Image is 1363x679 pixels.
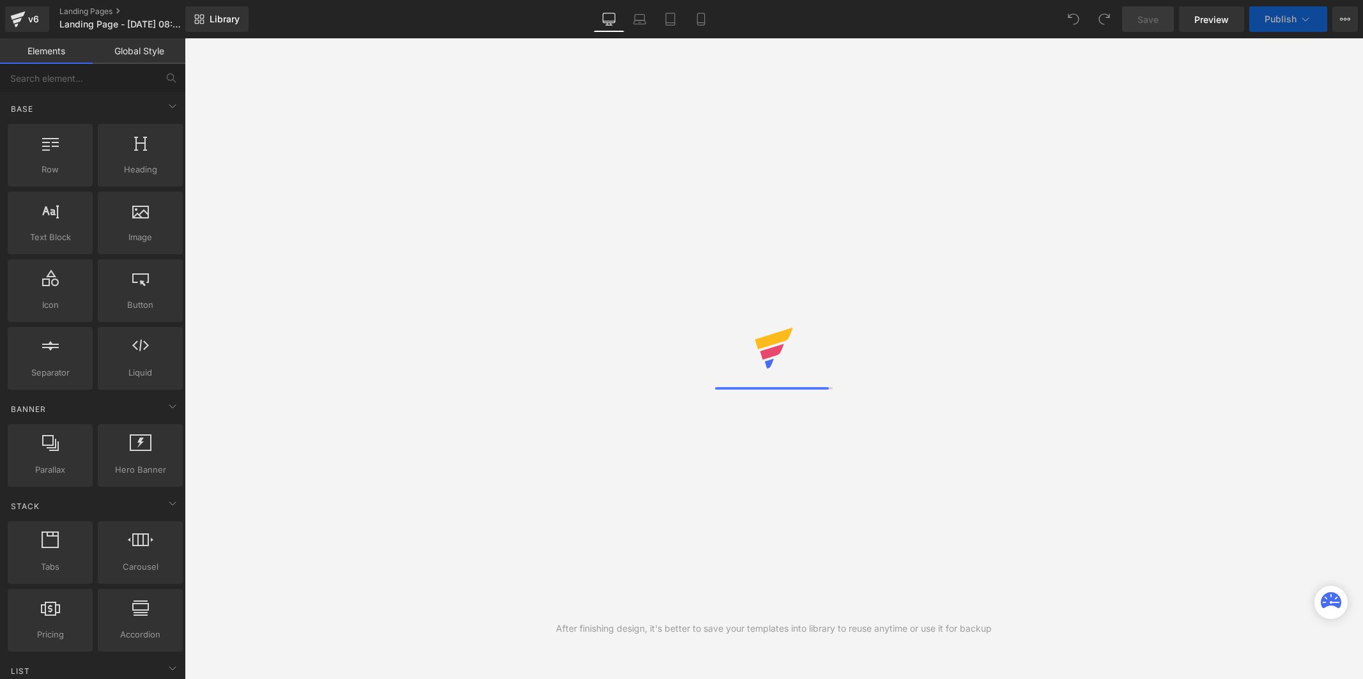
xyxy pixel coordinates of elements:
span: Image [102,231,179,244]
span: Text Block [12,231,89,244]
span: Preview [1194,13,1229,26]
span: Tabs [12,560,89,574]
span: Liquid [102,366,179,379]
a: Mobile [686,6,716,32]
button: More [1332,6,1358,32]
a: New Library [185,6,249,32]
span: Save [1137,13,1159,26]
span: Landing Page - [DATE] 08:01:31 [59,19,182,29]
div: After finishing design, it's better to save your templates into library to reuse anytime or use i... [556,622,992,636]
a: Global Style [93,38,185,64]
span: Accordion [102,628,179,641]
button: Undo [1061,6,1086,32]
span: Carousel [102,560,179,574]
span: Hero Banner [102,463,179,477]
span: Publish [1265,14,1297,24]
div: v6 [26,11,42,27]
span: Base [10,103,35,115]
a: v6 [5,6,49,32]
span: Heading [102,163,179,176]
a: Laptop [624,6,655,32]
span: Stack [10,500,41,512]
a: Tablet [655,6,686,32]
span: Row [12,163,89,176]
a: Landing Pages [59,6,206,17]
span: Separator [12,366,89,379]
span: Button [102,298,179,312]
span: Banner [10,403,47,415]
span: Icon [12,298,89,312]
a: Preview [1179,6,1244,32]
span: Library [210,13,240,25]
span: Pricing [12,628,89,641]
span: List [10,665,31,677]
span: Parallax [12,463,89,477]
button: Publish [1249,6,1327,32]
a: Desktop [594,6,624,32]
button: Redo [1091,6,1117,32]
